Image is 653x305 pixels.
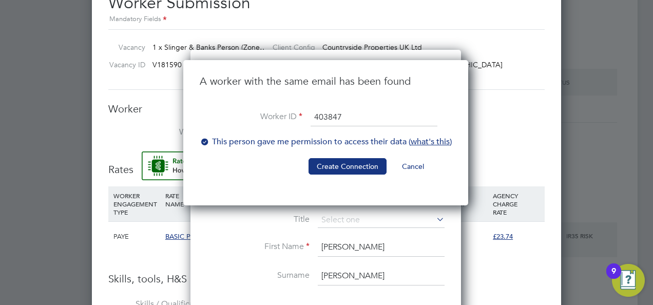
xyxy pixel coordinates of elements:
h3: Worker [108,102,545,116]
span: what's this [411,137,450,147]
label: Vacancy ID [104,60,145,69]
span: BASIC PAYE [165,232,203,241]
h3: Rates [108,151,545,176]
button: Create Connection [309,158,387,175]
div: PAYE [111,222,163,252]
span: Countryside Properties UK Ltd [322,43,422,52]
label: Worker [108,127,211,138]
li: This person gave me permission to access their data ( ) [200,137,452,158]
input: Select one [318,213,445,228]
label: Title [207,214,310,225]
h3: Skills, tools, H&S [108,272,545,285]
div: Mandatory Fields [108,14,545,25]
label: Vacancy [104,43,145,52]
label: Surname [207,270,310,281]
div: 9 [611,271,616,284]
label: Client Config [264,43,315,52]
span: 1 x Slinger & Banks Person (Zone… [152,43,267,52]
button: Open Resource Center, 9 new notifications [612,264,645,297]
button: Cancel [394,158,432,175]
label: First Name [207,241,310,252]
div: RATE NAME [163,186,232,213]
div: AGENCY CHARGE RATE [490,186,542,221]
div: WORKER ENGAGEMENT TYPE [111,186,163,221]
h3: A worker with the same email has been found [200,74,452,88]
span: £23.74 [493,232,513,241]
span: V181590 [152,60,182,69]
button: Rate Assistant [142,151,463,180]
label: Worker ID [200,111,302,122]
